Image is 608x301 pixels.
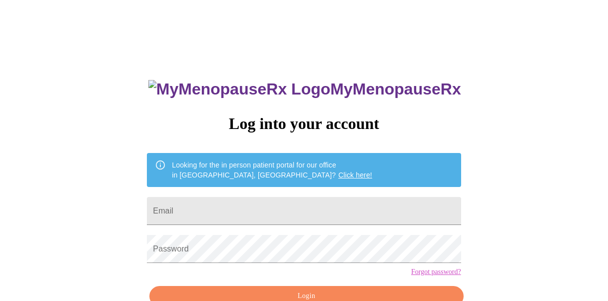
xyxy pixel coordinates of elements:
h3: MyMenopauseRx [148,80,461,98]
a: Forgot password? [411,268,461,276]
img: MyMenopauseRx Logo [148,80,330,98]
div: Looking for the in person patient portal for our office in [GEOGRAPHIC_DATA], [GEOGRAPHIC_DATA]? [172,156,372,184]
h3: Log into your account [147,114,461,133]
a: Click here! [338,171,372,179]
